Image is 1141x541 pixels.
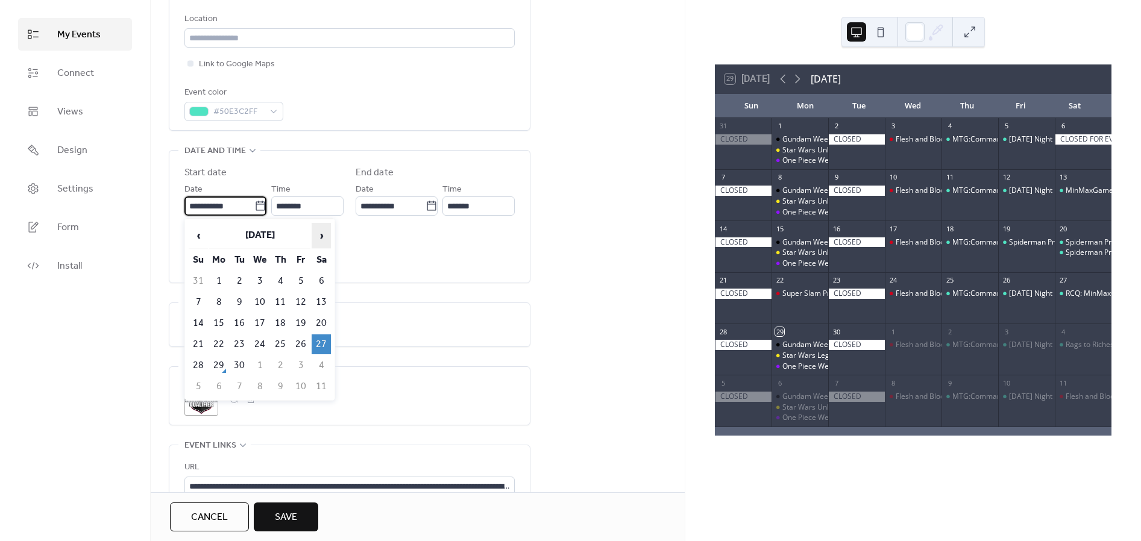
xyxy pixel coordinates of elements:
[941,237,998,248] div: MTG:Commander Thursday
[170,502,249,531] a: Cancel
[1048,94,1102,118] div: Sat
[209,355,228,375] td: 29
[832,327,841,336] div: 30
[832,378,841,387] div: 7
[888,224,897,233] div: 17
[718,378,728,387] div: 5
[832,173,841,182] div: 9
[57,143,87,158] span: Design
[885,186,941,196] div: Flesh and Blood Armory Night
[772,207,828,217] div: One Piece Weekly Event
[230,355,249,375] td: 30
[18,211,132,243] a: Form
[772,237,828,248] div: Gundam Weekly Event
[189,271,208,291] td: 31
[230,292,249,312] td: 9
[778,94,832,118] div: Mon
[952,289,1038,299] div: MTG:Commander [DATE]
[1009,186,1107,196] div: [DATE] Night Magic - Modern
[772,340,828,350] div: Gundam Weekly Event
[312,313,331,333] td: 20
[772,145,828,155] div: Star Wars Unlimited Weekly Play
[998,392,1055,402] div: Friday Night Magic - Modern
[772,186,828,196] div: Gundam Weekly Event
[356,183,374,197] span: Date
[184,439,236,453] span: Event links
[271,355,290,375] td: 2
[1002,276,1011,285] div: 26
[718,224,728,233] div: 14
[888,122,897,131] div: 3
[888,327,897,336] div: 1
[885,289,941,299] div: Flesh and Blood Armory Night
[945,378,954,387] div: 9
[1002,173,1011,182] div: 12
[1055,340,1111,350] div: Rags to Riches Pauper Event
[230,313,249,333] td: 16
[57,66,94,81] span: Connect
[782,145,891,155] div: Star Wars Unlimited Weekly Play
[1009,392,1107,402] div: [DATE] Night Magic - Modern
[715,237,772,248] div: CLOSED
[209,250,228,270] th: Mo
[775,327,784,336] div: 29
[1055,134,1111,145] div: CLOSED FOR EVENT
[57,28,101,42] span: My Events
[952,392,1038,402] div: MTG:Commander [DATE]
[945,173,954,182] div: 11
[184,183,203,197] span: Date
[952,340,1038,350] div: MTG:Commander [DATE]
[941,340,998,350] div: MTG:Commander Thursday
[250,377,269,396] td: 8
[189,313,208,333] td: 14
[18,249,132,282] a: Install
[442,183,462,197] span: Time
[209,334,228,354] td: 22
[1009,289,1107,299] div: [DATE] Night Magic - Modern
[291,271,310,291] td: 5
[718,122,728,131] div: 31
[209,313,228,333] td: 15
[18,57,132,89] a: Connect
[1009,134,1107,145] div: [DATE] Night Magic - Modern
[189,292,208,312] td: 7
[1058,327,1067,336] div: 4
[885,237,941,248] div: Flesh and Blood Armory Night
[291,292,310,312] td: 12
[189,355,208,375] td: 28
[213,105,264,119] span: #50E3C2FF
[998,237,1055,248] div: Spiderman Prerelease September 19th 6:00pm
[1055,248,1111,258] div: Spiderman Prerelease September 20th 5:00pm
[57,105,83,119] span: Views
[945,224,954,233] div: 18
[782,134,858,145] div: Gundam Weekly Event
[828,186,885,196] div: CLOSED
[775,122,784,131] div: 1
[998,340,1055,350] div: Friday Night Magic - Modern
[254,502,318,531] button: Save
[230,250,249,270] th: Tu
[775,224,784,233] div: 15
[189,250,208,270] th: Su
[782,258,863,269] div: One Piece Weekly Event
[886,94,940,118] div: Wed
[1009,237,1137,248] div: Spiderman Prerelease [DATE] 6:00pm
[772,361,828,372] div: One Piece Weekly Event
[18,172,132,205] a: Settings
[57,259,82,274] span: Install
[998,134,1055,145] div: Friday Night Magic - Modern
[782,196,891,207] div: Star Wars Unlimited Weekly Play
[782,207,863,217] div: One Piece Weekly Event
[940,94,994,118] div: Thu
[896,134,996,145] div: Flesh and Blood Armory Night
[772,351,828,361] div: Star Wars Legends of the Force Store Showdown September 29th 6:30 PM
[271,313,290,333] td: 18
[832,224,841,233] div: 16
[832,94,886,118] div: Tue
[271,334,290,354] td: 25
[775,378,784,387] div: 6
[888,276,897,285] div: 24
[312,271,331,291] td: 6
[57,182,93,196] span: Settings
[952,237,1038,248] div: MTG:Commander [DATE]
